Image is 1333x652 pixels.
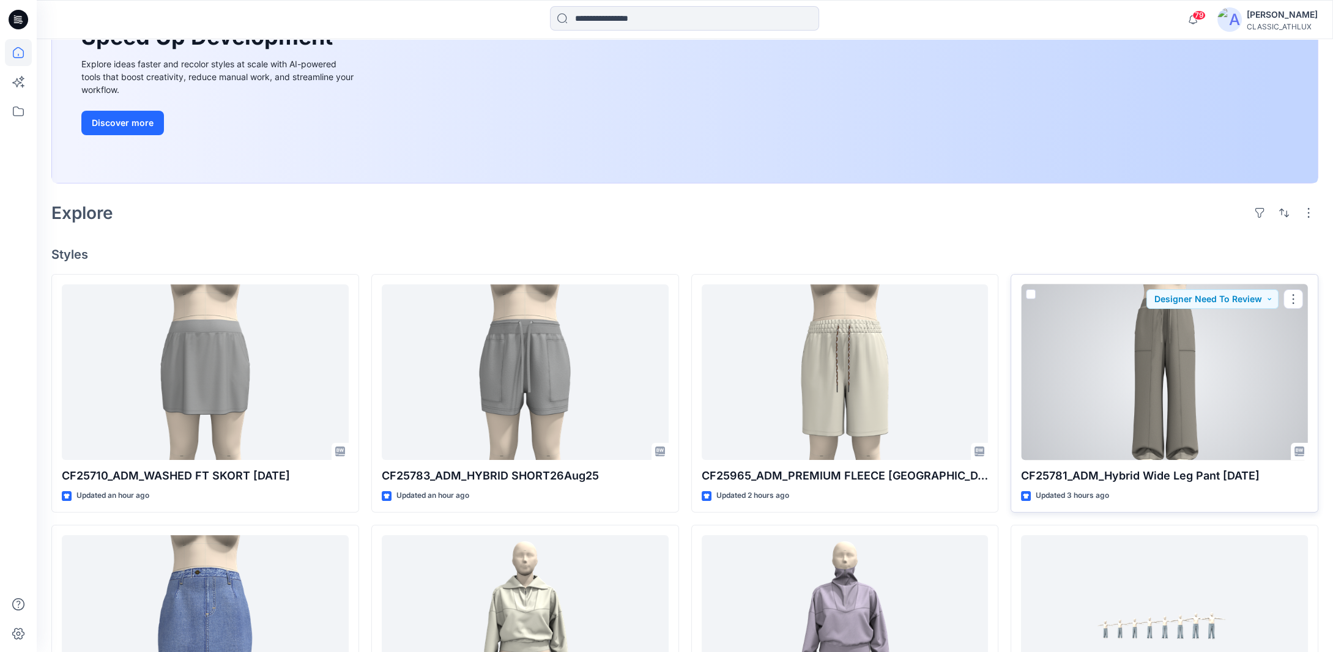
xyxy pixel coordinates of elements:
a: Discover more [81,111,357,135]
p: Updated 2 hours ago [716,489,789,502]
p: Updated an hour ago [76,489,149,502]
p: CF25781_ADM_Hybrid Wide Leg Pant [DATE] [1021,467,1308,484]
h4: Styles [51,247,1318,262]
a: CF25710_ADM_WASHED FT SKORT 26Aug25 [62,284,349,461]
a: CF25965_ADM_PREMIUM FLEECE BERMUDA 25Aug25 [702,284,989,461]
p: Updated an hour ago [396,489,469,502]
span: 79 [1192,10,1206,20]
div: CLASSIC_ATHLUX [1247,22,1318,31]
button: Discover more [81,111,164,135]
p: CF25965_ADM_PREMIUM FLEECE [GEOGRAPHIC_DATA] [DATE] [702,467,989,484]
p: Updated 3 hours ago [1036,489,1109,502]
h2: Explore [51,203,113,223]
div: Explore ideas faster and recolor styles at scale with AI-powered tools that boost creativity, red... [81,57,357,96]
p: CF25710_ADM_WASHED FT SKORT [DATE] [62,467,349,484]
div: [PERSON_NAME] [1247,7,1318,22]
p: CF25783_ADM_HYBRID SHORT26Aug25 [382,467,669,484]
a: CF25783_ADM_HYBRID SHORT26Aug25 [382,284,669,461]
a: CF25781_ADM_Hybrid Wide Leg Pant 25Aug25 [1021,284,1308,461]
img: avatar [1217,7,1242,32]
